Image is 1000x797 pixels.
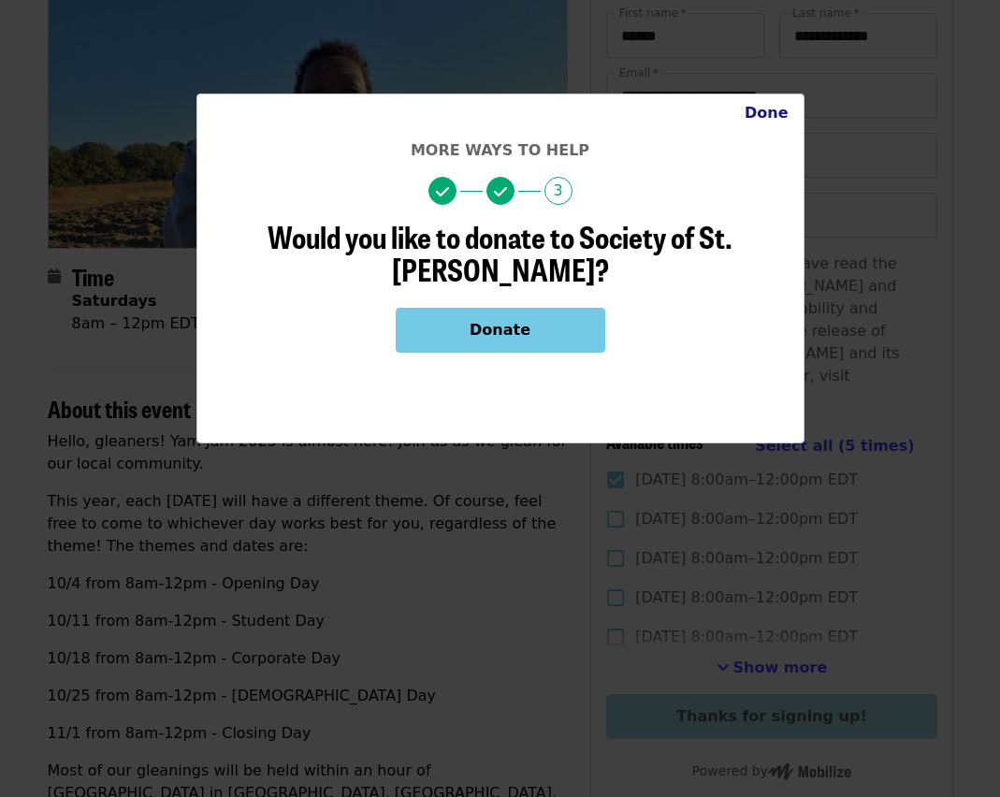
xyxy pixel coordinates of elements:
[730,94,804,132] button: Close
[411,141,589,159] span: More ways to help
[544,177,572,205] span: 3
[470,321,530,339] span: Donate
[436,183,449,201] i: check icon
[396,308,605,353] button: Donate
[268,214,732,291] span: Would you like to donate to Society of St. [PERSON_NAME]?
[396,321,605,339] a: Donate
[494,183,507,201] i: check icon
